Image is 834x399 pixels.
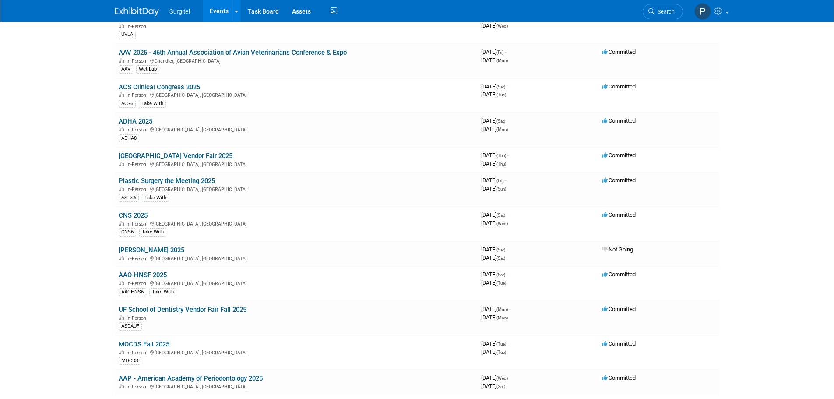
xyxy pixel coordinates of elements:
span: (Tue) [496,350,506,355]
span: [DATE] [481,152,509,159]
a: AAP - American Academy of Periodontology 2025 [119,374,263,382]
div: Take With [149,288,176,296]
span: [DATE] [481,185,506,192]
img: In-Person Event [119,281,124,285]
span: In-Person [127,92,149,98]
span: (Sun) [496,187,506,191]
span: [DATE] [481,126,508,132]
img: In-Person Event [119,315,124,320]
span: (Wed) [496,376,508,381]
span: Committed [602,83,636,90]
a: [PERSON_NAME] 2025 [119,246,184,254]
a: AAO-HNSF 2025 [119,271,167,279]
div: Take With [142,194,169,202]
span: [DATE] [481,160,506,167]
a: ADHA 2025 [119,117,152,125]
img: In-Person Event [119,187,124,191]
div: ACS6 [119,100,136,108]
span: (Sat) [496,384,505,389]
span: (Tue) [496,281,506,286]
span: (Fri) [496,50,503,55]
div: AAV [119,65,133,73]
span: [DATE] [481,314,508,321]
div: Take With [139,228,166,236]
span: Committed [602,340,636,347]
span: [DATE] [481,349,506,355]
span: In-Person [127,350,149,356]
span: Search [655,8,675,15]
span: In-Person [127,58,149,64]
span: [DATE] [481,340,509,347]
span: Committed [602,177,636,184]
span: [DATE] [481,374,510,381]
span: - [507,271,508,278]
span: - [507,246,508,253]
span: (Sat) [496,213,505,218]
div: Chandler, [GEOGRAPHIC_DATA] [119,57,474,64]
span: (Thu) [496,153,506,158]
span: - [507,340,509,347]
div: [GEOGRAPHIC_DATA], [GEOGRAPHIC_DATA] [119,349,474,356]
span: In-Person [127,162,149,167]
div: MOCDS [119,357,141,365]
span: [DATE] [481,254,505,261]
span: (Wed) [496,221,508,226]
div: [GEOGRAPHIC_DATA], [GEOGRAPHIC_DATA] [119,185,474,192]
span: (Mon) [496,127,508,132]
span: Committed [602,212,636,218]
div: [GEOGRAPHIC_DATA], [GEOGRAPHIC_DATA] [119,160,474,167]
span: [DATE] [481,279,506,286]
span: [DATE] [481,383,505,389]
span: In-Person [127,315,149,321]
img: In-Person Event [119,256,124,260]
span: - [507,117,508,124]
a: UF School of Dentistry Vendor Fair Fall 2025 [119,306,246,314]
span: Committed [602,49,636,55]
span: Committed [602,374,636,381]
span: - [509,374,510,381]
img: In-Person Event [119,58,124,63]
div: [GEOGRAPHIC_DATA], [GEOGRAPHIC_DATA] [119,383,474,390]
a: MOCDS Fall 2025 [119,340,169,348]
span: Surgitel [169,8,190,15]
img: In-Person Event [119,127,124,131]
img: In-Person Event [119,221,124,226]
span: [DATE] [481,212,508,218]
span: (Fri) [496,178,503,183]
span: [DATE] [481,271,508,278]
span: In-Person [127,187,149,192]
span: In-Person [127,24,149,29]
span: (Tue) [496,342,506,346]
div: AAOHNS6 [119,288,146,296]
a: AAV 2025 - 46th Annual Association of Avian Veterinarians Conference & Expo [119,49,347,56]
span: - [505,49,506,55]
a: [GEOGRAPHIC_DATA] Vendor Fair 2025 [119,152,232,160]
div: [GEOGRAPHIC_DATA], [GEOGRAPHIC_DATA] [119,126,474,133]
span: [DATE] [481,83,508,90]
span: [DATE] [481,117,508,124]
span: (Mon) [496,315,508,320]
div: UVLA [119,31,136,39]
span: In-Person [127,384,149,390]
img: In-Person Event [119,92,124,97]
span: - [509,306,510,312]
span: (Sat) [496,85,505,89]
span: (Wed) [496,24,508,28]
span: (Sat) [496,247,505,252]
span: - [507,212,508,218]
a: CNS 2025 [119,212,148,219]
span: [DATE] [481,246,508,253]
span: In-Person [127,127,149,133]
span: - [507,83,508,90]
div: [GEOGRAPHIC_DATA], [GEOGRAPHIC_DATA] [119,91,474,98]
a: ACS Clinical Congress 2025 [119,83,200,91]
a: Search [643,4,683,19]
span: In-Person [127,221,149,227]
span: [DATE] [481,306,510,312]
a: Plastic Surgery the Meeting 2025 [119,177,215,185]
img: In-Person Event [119,162,124,166]
span: (Thu) [496,162,506,166]
span: [DATE] [481,49,506,55]
span: [DATE] [481,177,506,184]
span: [DATE] [481,22,508,29]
